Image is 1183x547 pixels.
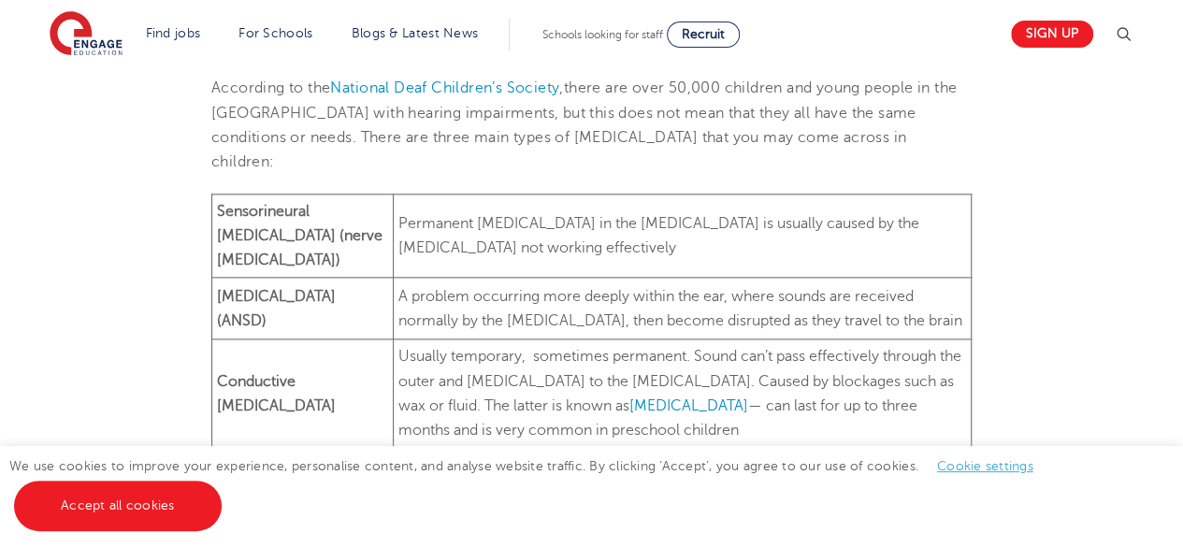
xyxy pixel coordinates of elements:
[398,215,919,256] span: Permanent [MEDICAL_DATA] in the [MEDICAL_DATA] is usually caused by the [MEDICAL_DATA] not workin...
[211,129,906,170] span: There are three main types of [MEDICAL_DATA] that you may come across in children:
[14,481,222,531] a: Accept all cookies
[238,26,312,40] a: For Schools
[629,397,748,414] a: [MEDICAL_DATA]
[211,76,972,174] p: ,
[667,22,740,48] a: Recruit
[217,373,336,414] b: Conductive [MEDICAL_DATA]
[352,26,479,40] a: Blogs & Latest News
[211,79,330,96] span: According to the
[542,28,663,41] span: Schools looking for staff
[398,288,962,329] span: A problem occurring more deeply within the ear, where sounds are received normally by the [MEDICA...
[50,11,123,58] img: Engage Education
[217,288,347,329] b: [MEDICAL_DATA] (ANSD)
[398,348,961,414] span: Usually temporary, sometimes permanent. Sound can’t pass effectively through the outer and [MEDIC...
[937,459,1033,473] a: Cookie settings
[1011,21,1093,48] a: Sign up
[9,459,1052,512] span: We use cookies to improve your experience, personalise content, and analyse website traffic. By c...
[682,27,725,41] span: Recruit
[211,79,957,146] span: there are over 50,000 children and young people in the [GEOGRAPHIC_DATA] with hearing impairments...
[146,26,201,40] a: Find jobs
[330,79,559,96] a: National Deaf Children’s Society
[217,203,382,269] b: Sensorineural [MEDICAL_DATA] (nerve [MEDICAL_DATA])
